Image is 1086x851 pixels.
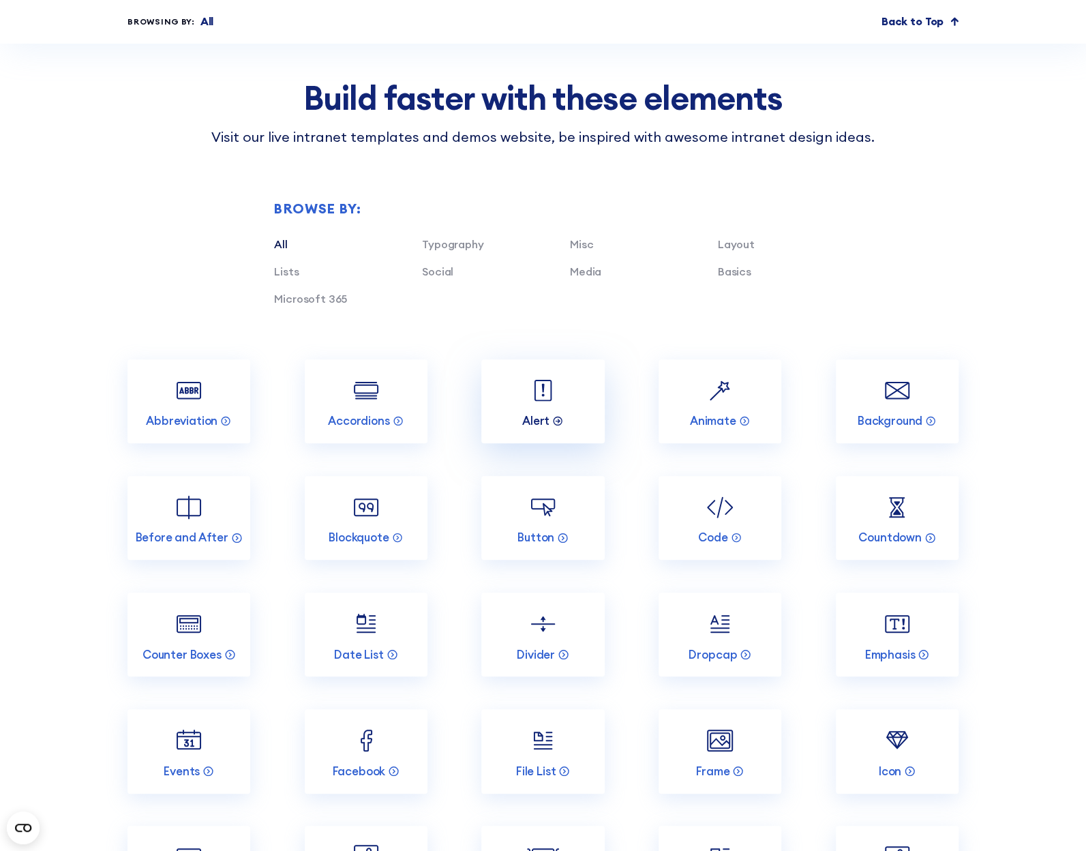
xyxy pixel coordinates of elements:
img: Blockquote [350,491,382,524]
a: Divider [481,593,604,676]
img: Abbreviation [172,374,205,407]
div: Browsing by: [127,16,195,28]
a: Layout [718,237,755,251]
img: Frame [704,724,736,757]
a: Events [127,709,250,793]
img: Countdown [881,491,914,524]
iframe: Chat Widget [841,693,1086,851]
a: Microsoft 365 [274,292,347,305]
img: Button [527,491,560,524]
img: Emphasis [881,608,914,640]
a: Dropcap [659,593,781,676]
a: Media [570,265,601,278]
a: Background [836,359,959,443]
a: Icon [836,709,959,793]
a: Blockquote [305,476,427,560]
img: Animate [704,374,736,407]
img: Counter Boxes [172,608,205,640]
img: Code [704,491,736,524]
a: Date List [305,593,427,676]
p: Emphasis [865,647,916,662]
img: File List [527,724,560,757]
img: Facebook [350,724,382,757]
a: Misc [570,237,593,251]
a: Accordions [305,359,427,443]
a: Facebook [305,709,427,793]
p: Accordions [328,413,389,428]
p: Visit our live intranet templates and demos website, be inspired with awesome intranet design ideas. [127,127,959,147]
a: Abbreviation [127,359,250,443]
a: Frame [659,709,781,793]
button: Open CMP widget [7,811,40,844]
p: Abbreviation [146,413,217,428]
p: Before and After [136,530,228,545]
a: All [274,237,288,251]
a: Before and After [127,476,250,560]
a: Code [659,476,781,560]
p: Blockquote [329,530,389,545]
p: Counter Boxes [142,647,222,662]
a: Typography [422,237,483,251]
div: Browse by: [274,202,865,215]
h2: Build faster with these elements [127,80,959,117]
a: Social [422,265,453,278]
p: Facebook [333,764,386,779]
p: Button [517,530,554,545]
p: Background [858,413,922,428]
p: All [200,14,214,30]
img: Divider [527,608,560,640]
p: Animate [690,413,736,428]
a: Alert [481,359,604,443]
a: Back to Top [881,14,959,30]
a: Countdown [836,476,959,560]
img: Events [172,724,205,757]
img: Date List [350,608,382,640]
p: Countdown [858,530,922,545]
a: Animate [659,359,781,443]
a: Emphasis [836,593,959,676]
p: Dropcap [689,647,737,662]
a: Basics [718,265,751,278]
p: File List [516,764,556,779]
a: Counter Boxes [127,593,250,676]
img: Dropcap [704,608,736,640]
img: Background [881,374,914,407]
a: Lists [274,265,299,278]
p: Alert [522,413,549,428]
p: Back to Top [881,14,944,30]
img: Accordions [350,374,382,407]
img: Before and After [172,491,205,524]
img: Alert [527,374,560,407]
p: Divider [517,647,555,662]
p: Date List [334,647,384,662]
p: Code [698,530,727,545]
p: Events [164,764,200,779]
p: Frame [696,764,729,779]
a: File List [481,709,604,793]
a: Button [481,476,604,560]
